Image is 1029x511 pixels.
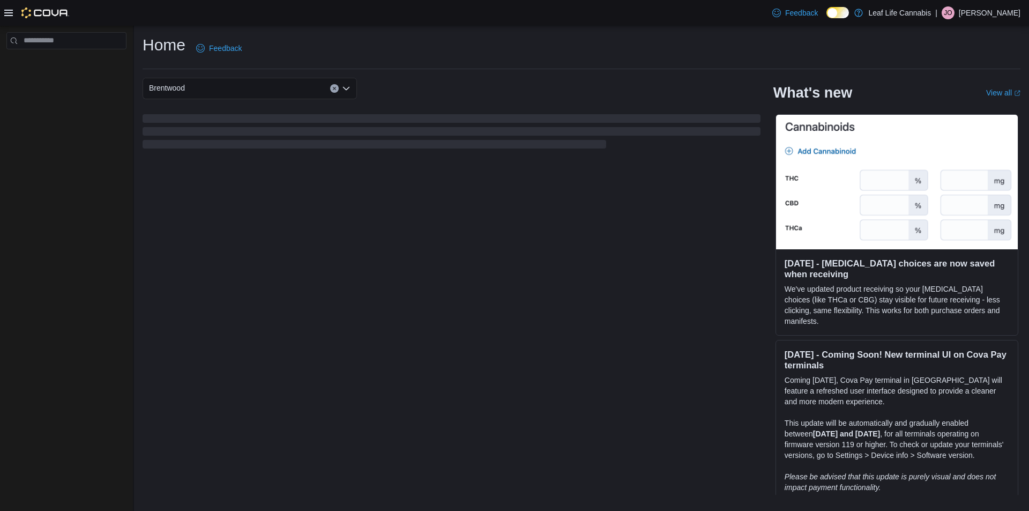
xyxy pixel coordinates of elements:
svg: External link [1014,90,1020,97]
span: Brentwood [149,82,185,94]
input: Dark Mode [826,7,849,18]
a: Feedback [768,2,822,24]
img: Cova [21,8,69,18]
strong: [DATE] and [DATE] [813,429,880,438]
p: Leaf Life Cannabis [868,6,931,19]
button: Clear input [330,84,339,93]
em: Please be advised that this update is purely visual and does not impact payment functionality. [785,472,996,492]
span: Feedback [209,43,242,54]
a: View allExternal link [986,88,1020,97]
button: Open list of options [342,84,351,93]
h1: Home [143,34,185,56]
p: | [935,6,937,19]
div: jenna ogonoski [942,6,955,19]
a: Feedback [192,38,246,59]
h3: [DATE] - [MEDICAL_DATA] choices are now saved when receiving [785,258,1009,279]
span: Feedback [785,8,818,18]
nav: Complex example [6,51,126,77]
span: jo [944,6,952,19]
p: Coming [DATE], Cova Pay terminal in [GEOGRAPHIC_DATA] will feature a refreshed user interface des... [785,375,1009,407]
p: We've updated product receiving so your [MEDICAL_DATA] choices (like THCa or CBG) stay visible fo... [785,284,1009,327]
span: Loading [143,116,760,151]
p: This update will be automatically and gradually enabled between , for all terminals operating on ... [785,418,1009,461]
h3: [DATE] - Coming Soon! New terminal UI on Cova Pay terminals [785,349,1009,371]
h2: What's new [773,84,852,101]
p: [PERSON_NAME] [959,6,1020,19]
